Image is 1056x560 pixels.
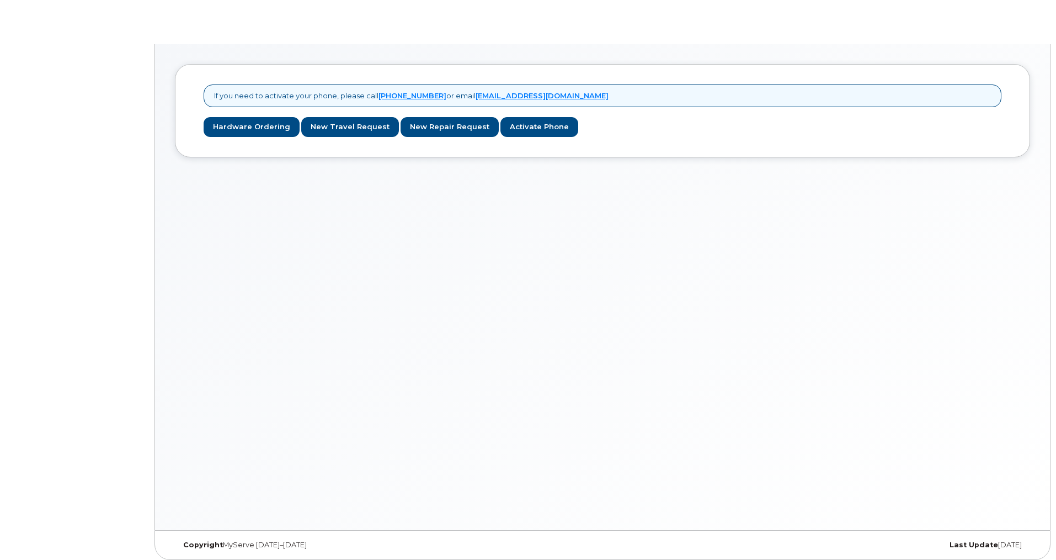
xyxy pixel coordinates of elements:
[378,91,446,100] a: [PHONE_NUMBER]
[500,117,578,138] a: Activate Phone
[401,117,499,138] a: New Repair Request
[301,117,399,138] a: New Travel Request
[476,91,609,100] a: [EMAIL_ADDRESS][DOMAIN_NAME]
[175,541,460,550] div: MyServe [DATE]–[DATE]
[950,541,998,549] strong: Last Update
[204,117,300,138] a: Hardware Ordering
[183,541,223,549] strong: Copyright
[214,91,609,101] p: If you need to activate your phone, please call or email
[745,541,1030,550] div: [DATE]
